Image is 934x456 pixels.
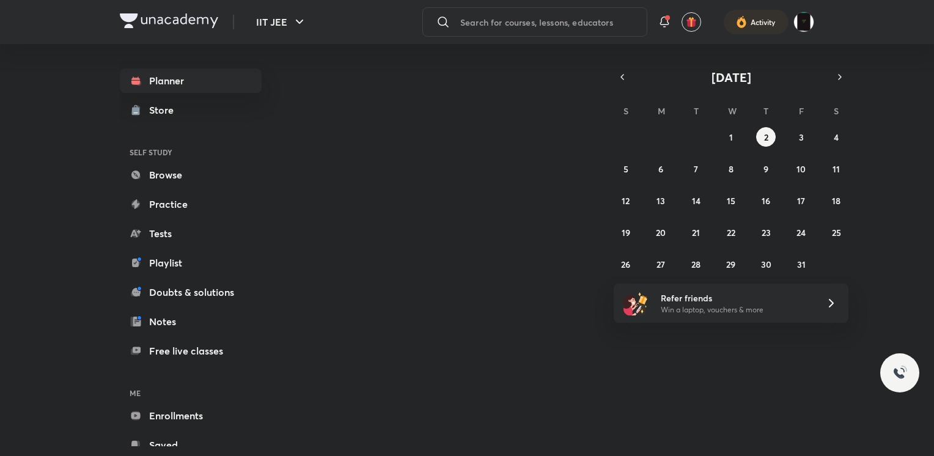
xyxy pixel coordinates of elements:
[834,105,839,117] abbr: Saturday
[832,227,841,238] abbr: October 25, 2025
[661,304,811,315] p: Win a laptop, vouchers & more
[832,195,840,207] abbr: October 18, 2025
[120,309,262,334] a: Notes
[120,251,262,275] a: Playlist
[623,163,628,175] abbr: October 5, 2025
[694,105,699,117] abbr: Tuesday
[120,13,218,31] a: Company Logo
[686,159,706,178] button: October 7, 2025
[727,227,735,238] abbr: October 22, 2025
[756,254,776,274] button: October 30, 2025
[721,222,741,242] button: October 22, 2025
[120,221,262,246] a: Tests
[826,222,846,242] button: October 25, 2025
[656,227,666,238] abbr: October 20, 2025
[729,163,734,175] abbr: October 8, 2025
[616,254,636,274] button: October 26, 2025
[729,131,733,143] abbr: October 1, 2025
[621,259,630,270] abbr: October 26, 2025
[651,159,671,178] button: October 6, 2025
[691,259,700,270] abbr: October 28, 2025
[661,292,811,304] h6: Refer friends
[763,163,768,175] abbr: October 9, 2025
[756,127,776,147] button: October 2, 2025
[792,222,811,242] button: October 24, 2025
[796,163,806,175] abbr: October 10, 2025
[120,163,262,187] a: Browse
[721,127,741,147] button: October 1, 2025
[799,105,804,117] abbr: Friday
[656,195,665,207] abbr: October 13, 2025
[120,68,262,93] a: Planner
[120,192,262,216] a: Practice
[727,195,735,207] abbr: October 15, 2025
[796,227,806,238] abbr: October 24, 2025
[756,159,776,178] button: October 9, 2025
[656,259,665,270] abbr: October 27, 2025
[622,195,630,207] abbr: October 12, 2025
[120,383,262,403] h6: ME
[686,17,697,28] img: avatar
[761,259,771,270] abbr: October 30, 2025
[764,131,768,143] abbr: October 2, 2025
[712,69,751,86] span: [DATE]
[686,191,706,210] button: October 14, 2025
[120,339,262,363] a: Free live classes
[682,12,701,32] button: avatar
[658,105,665,117] abbr: Monday
[797,259,806,270] abbr: October 31, 2025
[792,254,811,274] button: October 31, 2025
[826,127,846,147] button: October 4, 2025
[651,254,671,274] button: October 27, 2025
[631,68,831,86] button: [DATE]
[623,291,648,315] img: referral
[692,195,700,207] abbr: October 14, 2025
[726,259,735,270] abbr: October 29, 2025
[120,142,262,163] h6: SELF STUDY
[686,254,706,274] button: October 28, 2025
[833,163,840,175] abbr: October 11, 2025
[792,127,811,147] button: October 3, 2025
[736,15,747,29] img: activity
[120,13,218,28] img: Company Logo
[686,222,706,242] button: October 21, 2025
[721,254,741,274] button: October 29, 2025
[762,227,771,238] abbr: October 23, 2025
[797,195,805,207] abbr: October 17, 2025
[792,191,811,210] button: October 17, 2025
[756,191,776,210] button: October 16, 2025
[826,191,846,210] button: October 18, 2025
[120,280,262,304] a: Doubts & solutions
[120,98,262,122] a: Store
[120,403,262,428] a: Enrollments
[694,163,698,175] abbr: October 7, 2025
[616,159,636,178] button: October 5, 2025
[793,12,814,32] img: Anurag Agarwal
[623,105,628,117] abbr: Sunday
[616,191,636,210] button: October 12, 2025
[249,10,314,34] button: IIT JEE
[622,227,630,238] abbr: October 19, 2025
[455,6,647,39] input: Search for courses, lessons, educators
[799,131,804,143] abbr: October 3, 2025
[826,159,846,178] button: October 11, 2025
[651,222,671,242] button: October 20, 2025
[762,195,770,207] abbr: October 16, 2025
[834,131,839,143] abbr: October 4, 2025
[892,366,907,380] img: ttu
[721,191,741,210] button: October 15, 2025
[651,191,671,210] button: October 13, 2025
[692,227,700,238] abbr: October 21, 2025
[763,105,768,117] abbr: Thursday
[721,159,741,178] button: October 8, 2025
[616,222,636,242] button: October 19, 2025
[792,159,811,178] button: October 10, 2025
[149,103,181,117] div: Store
[658,163,663,175] abbr: October 6, 2025
[756,222,776,242] button: October 23, 2025
[728,105,737,117] abbr: Wednesday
